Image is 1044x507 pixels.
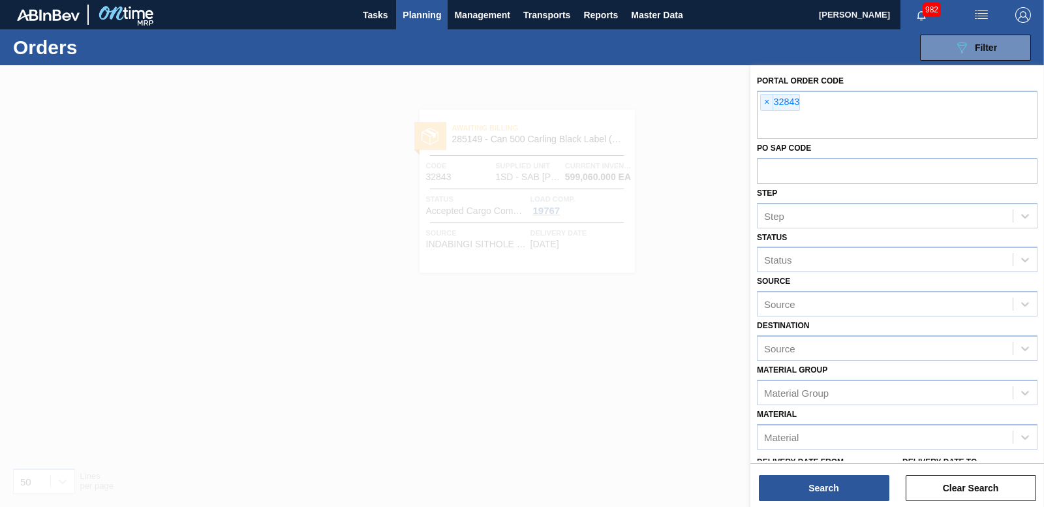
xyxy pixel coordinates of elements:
label: Step [757,189,777,198]
span: Management [454,7,510,23]
h1: Orders [13,40,202,55]
div: 32843 [760,94,800,111]
span: Reports [583,7,618,23]
div: Material [764,431,799,442]
label: Material [757,410,797,419]
img: TNhmsLtSVTkK8tSr43FrP2fwEKptu5GPRR3wAAAABJRU5ErkJggg== [17,9,80,21]
label: Delivery Date to [902,457,977,467]
span: Transports [523,7,570,23]
img: userActions [974,7,989,23]
span: Filter [975,42,997,53]
label: Portal Order Code [757,76,844,85]
label: Material Group [757,365,827,375]
label: Delivery Date from [757,457,844,467]
div: Material Group [764,387,829,398]
label: Status [757,233,787,242]
span: Planning [403,7,441,23]
button: Filter [920,35,1031,61]
label: PO SAP Code [757,144,811,153]
span: Tasks [361,7,390,23]
label: Destination [757,321,809,330]
div: Status [764,254,792,266]
button: Notifications [900,6,942,24]
img: Logout [1015,7,1031,23]
span: 982 [923,3,941,17]
span: Master Data [631,7,683,23]
span: × [761,95,773,110]
div: Source [764,343,795,354]
div: Step [764,210,784,221]
div: Source [764,299,795,310]
label: Source [757,277,790,286]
